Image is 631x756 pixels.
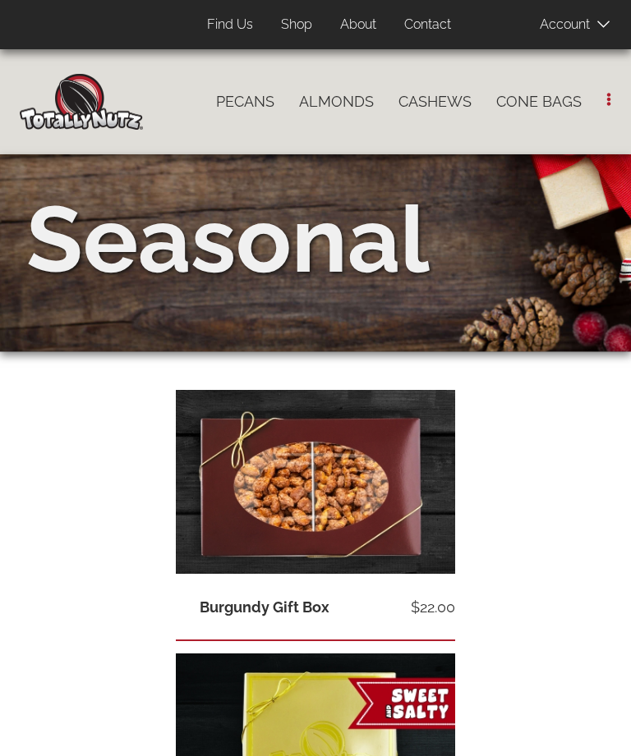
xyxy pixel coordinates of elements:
a: Shop [269,9,325,41]
div: Seasonal [26,174,430,305]
img: Home [20,74,143,130]
a: Pecans [204,85,287,119]
a: Find Us [195,9,265,41]
a: About [328,9,389,41]
a: Contact [392,9,463,41]
a: Almonds [287,85,386,119]
a: Cashews [386,85,484,119]
a: Cone Bags [484,85,594,119]
a: Burgundy Gift Box [200,598,329,616]
img: Totally Nutz burgundy gift box on a black background [176,390,455,581]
